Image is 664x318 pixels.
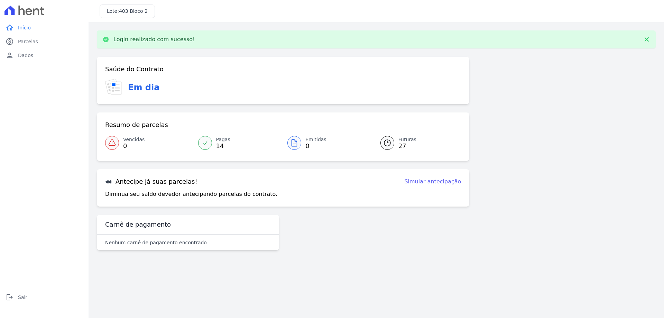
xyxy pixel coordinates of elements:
[6,37,14,46] i: paid
[107,8,148,15] h3: Lote:
[6,51,14,60] i: person
[18,38,38,45] span: Parcelas
[6,293,14,301] i: logout
[398,136,416,143] span: Futuras
[3,48,86,62] a: personDados
[105,133,194,153] a: Vencidas 0
[305,136,326,143] span: Emitidas
[119,8,148,14] span: 403 Bloco 2
[128,81,159,94] h3: Em dia
[305,143,326,149] span: 0
[18,24,31,31] span: Início
[6,24,14,32] i: home
[105,239,207,246] p: Nenhum carnê de pagamento encontrado
[105,220,171,229] h3: Carnê de pagamento
[372,133,461,153] a: Futuras 27
[113,36,195,43] p: Login realizado com sucesso!
[105,65,164,73] h3: Saúde do Contrato
[404,178,461,186] a: Simular antecipação
[3,21,86,35] a: homeInício
[194,133,283,153] a: Pagas 14
[123,136,145,143] span: Vencidas
[216,136,230,143] span: Pagas
[398,143,416,149] span: 27
[3,290,86,304] a: logoutSair
[105,190,277,198] p: Diminua seu saldo devedor antecipando parcelas do contrato.
[18,52,33,59] span: Dados
[105,178,197,186] h3: Antecipe já suas parcelas!
[105,121,168,129] h3: Resumo de parcelas
[18,294,27,301] span: Sair
[283,133,372,153] a: Emitidas 0
[216,143,230,149] span: 14
[3,35,86,48] a: paidParcelas
[123,143,145,149] span: 0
